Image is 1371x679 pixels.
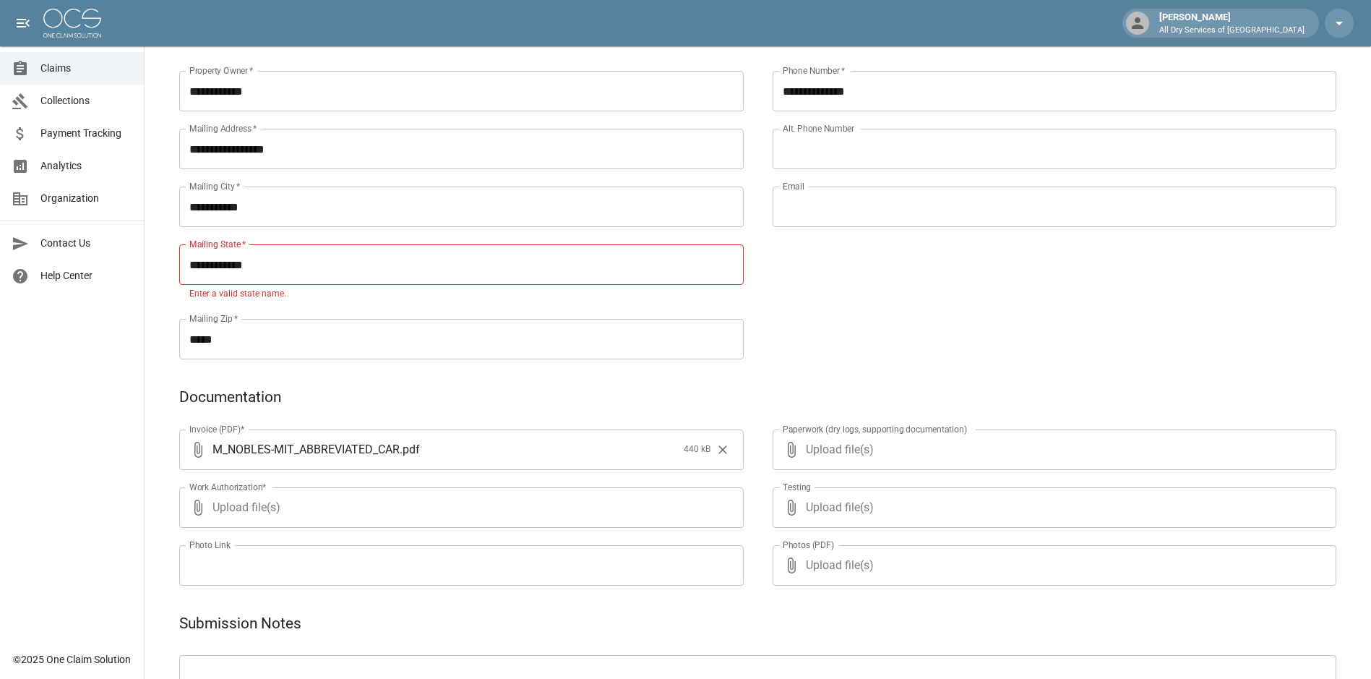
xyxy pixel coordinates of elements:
label: Mailing State [189,238,246,250]
label: Work Authorization* [189,481,267,493]
span: Payment Tracking [40,126,132,141]
button: open drawer [9,9,38,38]
button: Clear [712,439,734,461]
label: Mailing City [189,180,241,192]
img: ocs-logo-white-transparent.png [43,9,101,38]
span: Contact Us [40,236,132,251]
label: Mailing Address [189,122,257,134]
label: Testing [783,481,811,493]
span: Claims [40,61,132,76]
span: Help Center [40,268,132,283]
span: M_NOBLES-MIT_ABBREVIATED_CAR [212,441,400,458]
label: Property Owner [189,64,254,77]
label: Invoice (PDF)* [189,423,245,435]
label: Photos (PDF) [783,539,834,551]
span: Upload file(s) [806,545,1298,586]
label: Mailing Zip [189,312,238,325]
span: 440 kB [684,443,710,457]
p: All Dry Services of [GEOGRAPHIC_DATA] [1159,25,1305,37]
span: Organization [40,191,132,206]
label: Email [783,180,804,192]
p: Enter a valid state name. [189,287,734,302]
label: Phone Number [783,64,845,77]
span: Collections [40,93,132,108]
label: Paperwork (dry logs, supporting documentation) [783,423,967,435]
span: . pdf [400,441,420,458]
div: © 2025 One Claim Solution [13,652,131,667]
label: Photo Link [189,539,231,551]
span: Analytics [40,158,132,174]
span: Upload file(s) [806,430,1298,470]
span: Upload file(s) [806,487,1298,528]
span: Upload file(s) [212,487,705,528]
label: Alt. Phone Number [783,122,854,134]
div: [PERSON_NAME] [1153,10,1310,36]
